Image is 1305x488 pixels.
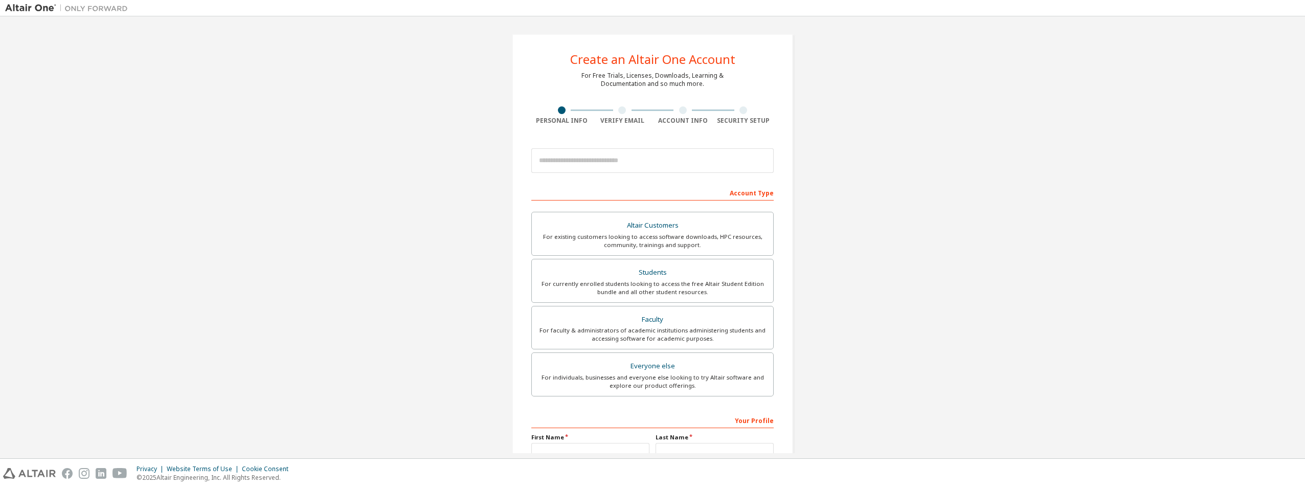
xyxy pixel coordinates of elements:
[62,468,73,479] img: facebook.svg
[538,218,767,233] div: Altair Customers
[5,3,133,13] img: Altair One
[570,53,735,65] div: Create an Altair One Account
[538,280,767,296] div: For currently enrolled students looking to access the free Altair Student Edition bundle and all ...
[538,265,767,280] div: Students
[79,468,89,479] img: instagram.svg
[538,313,767,327] div: Faculty
[538,233,767,249] div: For existing customers looking to access software downloads, HPC resources, community, trainings ...
[652,117,713,125] div: Account Info
[581,72,724,88] div: For Free Trials, Licenses, Downloads, Learning & Documentation and so much more.
[531,117,592,125] div: Personal Info
[242,465,295,473] div: Cookie Consent
[137,465,167,473] div: Privacy
[96,468,106,479] img: linkedin.svg
[592,117,653,125] div: Verify Email
[3,468,56,479] img: altair_logo.svg
[538,326,767,343] div: For faculty & administrators of academic institutions administering students and accessing softwa...
[137,473,295,482] p: © 2025 Altair Engineering, Inc. All Rights Reserved.
[538,373,767,390] div: For individuals, businesses and everyone else looking to try Altair software and explore our prod...
[538,359,767,373] div: Everyone else
[112,468,127,479] img: youtube.svg
[531,433,649,441] label: First Name
[531,184,774,201] div: Account Type
[713,117,774,125] div: Security Setup
[656,433,774,441] label: Last Name
[531,412,774,428] div: Your Profile
[167,465,242,473] div: Website Terms of Use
